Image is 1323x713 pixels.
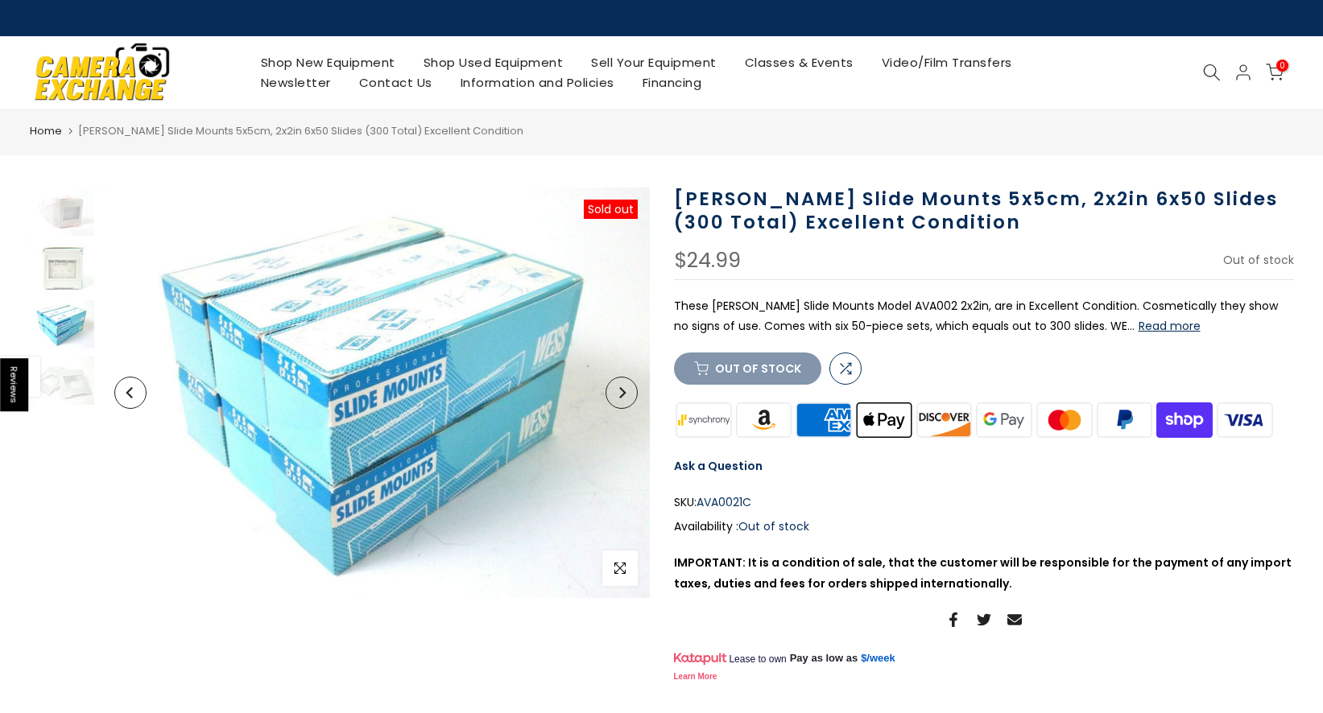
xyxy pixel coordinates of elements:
[628,72,716,93] a: Financing
[1155,401,1215,440] img: shopify pay
[861,651,895,666] a: $/week
[1139,319,1201,333] button: Read more
[674,250,741,271] div: $24.99
[1276,60,1288,72] span: 0
[974,401,1035,440] img: google pay
[914,401,974,440] img: discover
[729,653,786,666] span: Lease to own
[78,123,523,138] span: [PERSON_NAME] Slide Mounts 5x5cm, 2x2in 6x50 Slides (300 Total) Excellent Condition
[577,52,731,72] a: Sell Your Equipment
[674,517,1294,537] div: Availability :
[1223,252,1294,268] span: Out of stock
[30,356,94,405] img: Wess Glass Slide Mounts 5x5cm, 2x2in 6x50 Slides (300 Total) Excellent Condition Projection Equip...
[1034,401,1094,440] img: master
[977,610,991,629] a: Share on Twitter
[1094,401,1155,440] img: paypal
[246,52,409,72] a: Shop New Equipment
[1214,401,1275,440] img: visa
[697,493,751,513] span: AVA0021C
[1266,64,1284,81] a: 0
[30,188,94,236] img: Wess Glass Slide Mounts 5x5cm, 2x2in 6x50 Slides (300 Total) Excellent Condition Projection Equip...
[674,296,1294,336] p: These [PERSON_NAME] Slide Mounts Model AVA002 2x2in, are in Excellent Condition. Cosmetically the...
[867,52,1026,72] a: Video/Film Transfers
[738,518,809,534] span: Out of stock
[946,610,961,629] a: Share on Facebook
[345,72,446,93] a: Contact Us
[790,651,858,666] span: Pay as low as
[674,672,717,681] a: Learn More
[30,300,94,348] img: Wess Glass Slide Mounts 5x5cm, 2x2in 6x50 Slides (300 Total) Excellent Condition Projection Equip...
[1007,610,1022,629] a: Share on Email
[30,244,94,292] img: Wess Glass Slide Mounts 5x5cm, 2x2in 6x50 Slides (300 Total) Excellent Condition Projection Equip...
[606,377,638,409] button: Next
[734,401,794,440] img: amazon payments
[674,458,763,474] a: Ask a Question
[674,493,1294,513] div: SKU:
[246,72,345,93] a: Newsletter
[674,401,734,440] img: synchrony
[674,554,1292,591] strong: IMPORTANT: It is a condition of sale, that the customer will be responsible for the payment of an...
[102,188,650,598] img: Wess Glass Slide Mounts 5x5cm, 2x2in 6x50 Slides (300 Total) Excellent Condition Projection Equip...
[446,72,628,93] a: Information and Policies
[30,123,62,139] a: Home
[854,401,914,440] img: apple pay
[114,377,147,409] button: Previous
[794,401,854,440] img: american express
[730,52,867,72] a: Classes & Events
[409,52,577,72] a: Shop Used Equipment
[674,188,1294,234] h1: [PERSON_NAME] Slide Mounts 5x5cm, 2x2in 6x50 Slides (300 Total) Excellent Condition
